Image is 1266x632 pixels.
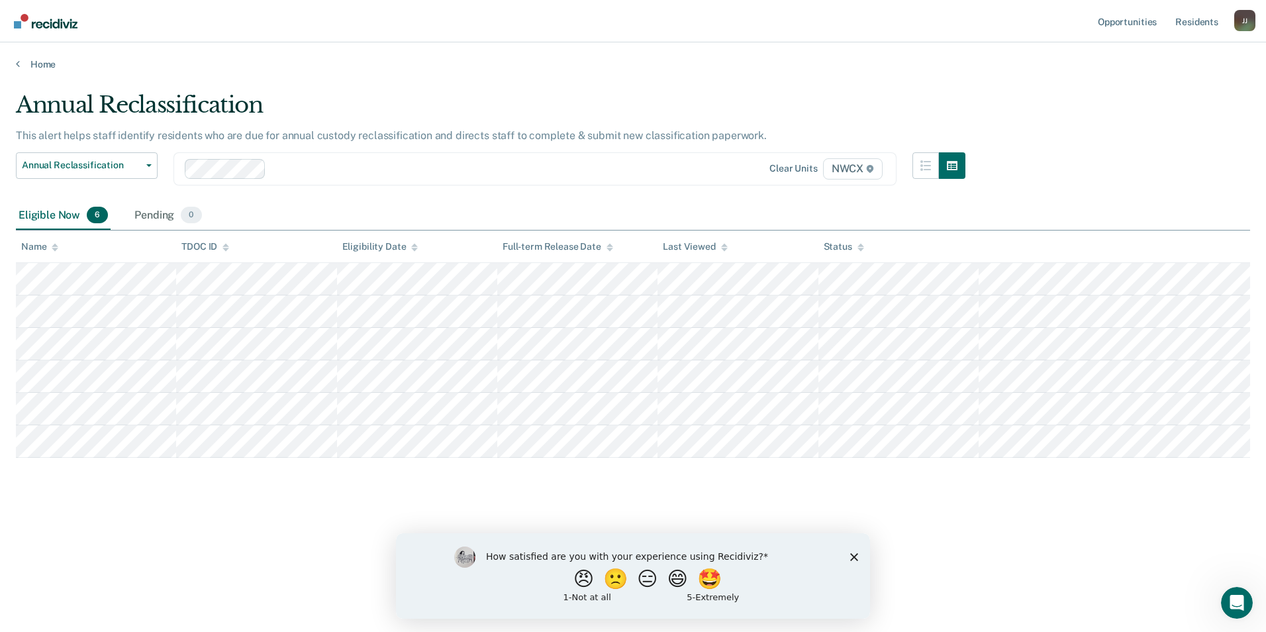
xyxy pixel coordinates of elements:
[181,207,201,224] span: 0
[16,91,965,129] div: Annual Reclassification
[21,241,58,252] div: Name
[1234,10,1255,31] button: Profile dropdown button
[16,201,111,231] div: Eligible Now6
[181,241,229,252] div: TDOC ID
[342,241,418,252] div: Eligibility Date
[1234,10,1255,31] div: J J
[824,241,864,252] div: Status
[22,160,141,171] span: Annual Reclassification
[132,201,204,231] div: Pending0
[16,58,1250,70] a: Home
[769,163,818,174] div: Clear units
[503,241,613,252] div: Full-term Release Date
[16,152,158,179] button: Annual Reclassification
[823,158,883,180] span: NWCX
[87,207,108,224] span: 6
[16,129,767,142] p: This alert helps staff identify residents who are due for annual custody reclassification and dir...
[1221,587,1253,619] iframe: Intercom live chat
[396,533,870,619] iframe: Survey by Kim from Recidiviz
[14,14,77,28] img: Recidiviz
[663,241,727,252] div: Last Viewed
